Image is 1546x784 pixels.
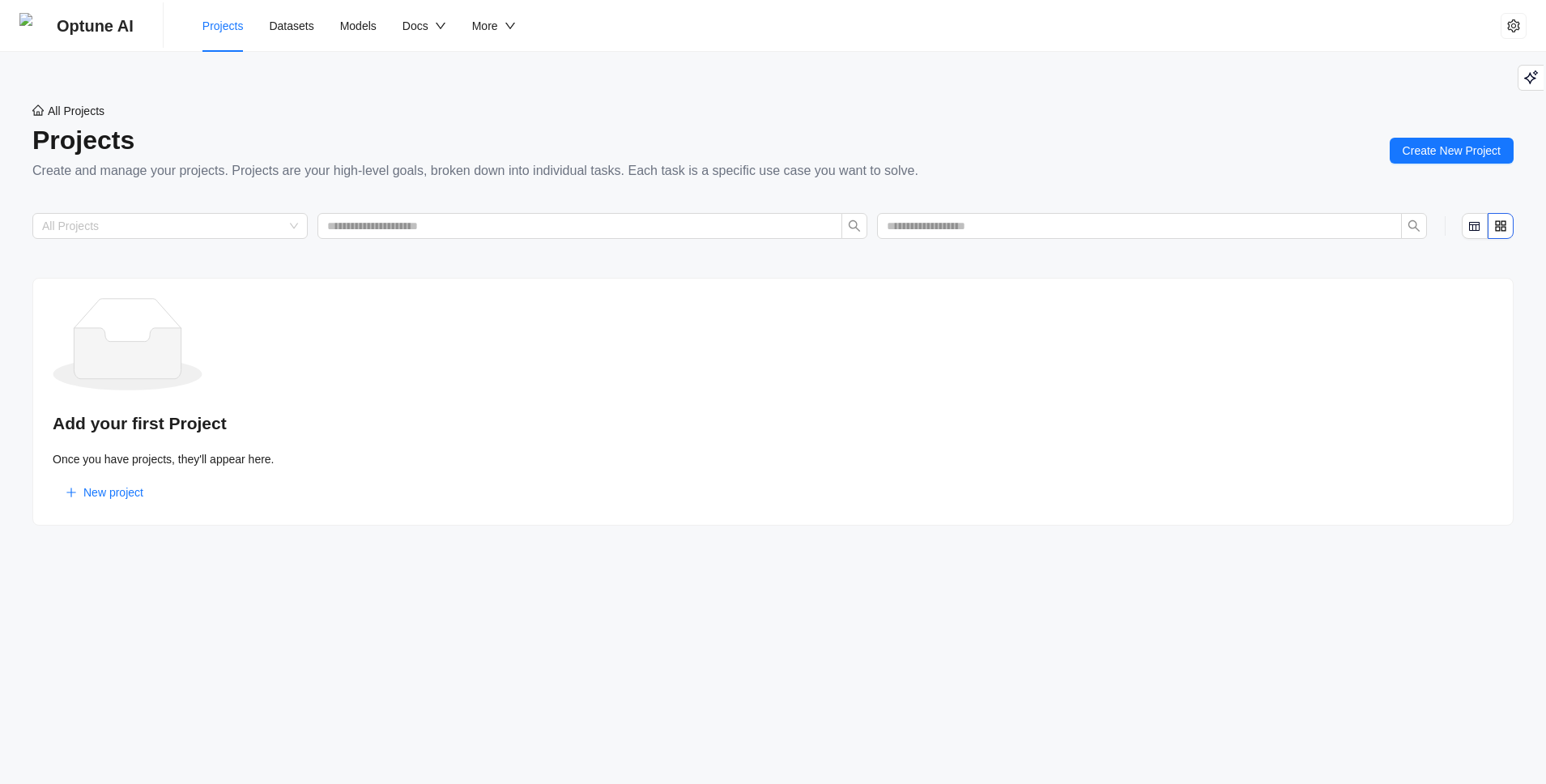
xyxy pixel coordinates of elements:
[1390,138,1514,164] button: Create New Project
[48,102,104,120] span: All Projects
[19,13,45,39] img: Optune
[340,19,377,32] span: Models
[202,19,244,32] span: Projects
[53,410,1493,437] h2: Add your first Project
[32,120,918,160] div: Projects
[53,450,1493,468] p: Once you have projects, they'll appear here.
[32,160,918,181] div: Create and manage your projects. Projects are your high-level goals, broken down into individual ...
[269,19,313,32] span: Datasets
[1507,19,1520,32] span: setting
[1518,65,1544,91] button: Playground
[848,219,861,232] span: search
[1494,219,1507,232] span: appstore
[1403,142,1501,160] span: Create New Project
[32,104,44,116] span: home
[53,479,156,505] button: New project
[66,487,77,498] span: plus
[83,484,143,501] span: New project
[1408,219,1420,232] span: search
